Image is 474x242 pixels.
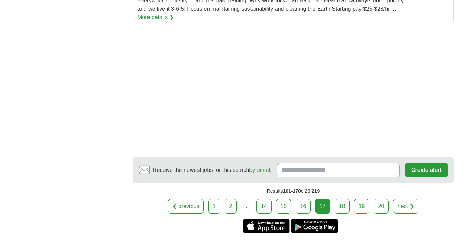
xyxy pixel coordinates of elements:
[296,199,311,214] a: 16
[291,219,338,233] a: Get the Android app
[405,163,448,177] button: Create alert
[133,29,454,151] iframe: Ads by Google
[225,199,237,214] a: 2
[315,199,330,214] div: 17
[240,199,254,213] div: ...
[137,13,174,22] a: More details ❯
[374,199,389,214] a: 20
[276,199,291,214] a: 15
[243,219,290,233] a: Get the iPhone app
[153,166,271,174] span: Receive the newest jobs for this search :
[335,199,350,214] a: 18
[305,188,320,194] span: 20,219
[354,199,369,214] a: 19
[249,167,270,173] a: by email
[393,199,419,214] a: next ❯
[133,183,454,199] div: Results of
[283,188,301,194] span: 161-170
[256,199,272,214] a: 14
[208,199,220,214] a: 1
[168,199,204,214] a: ❮ previous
